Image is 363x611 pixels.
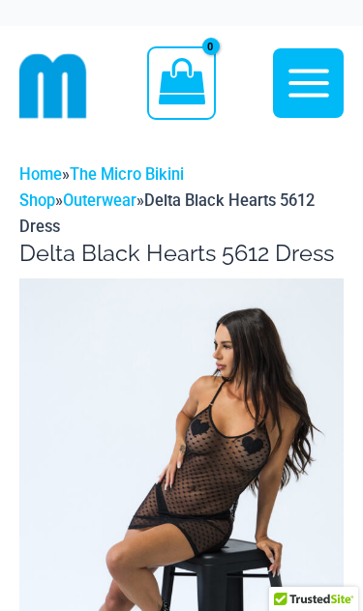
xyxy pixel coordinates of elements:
[63,191,136,210] a: Outerwear
[147,46,216,120] a: View Shopping Cart, empty
[19,52,87,120] img: cropped mm emblem
[19,165,62,184] a: Home
[19,191,315,236] span: Delta Black Hearts 5612 Dress
[19,165,184,210] a: The Micro Bikini Shop
[19,165,315,236] span: » » »
[19,240,344,267] h1: Delta Black Hearts 5612 Dress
